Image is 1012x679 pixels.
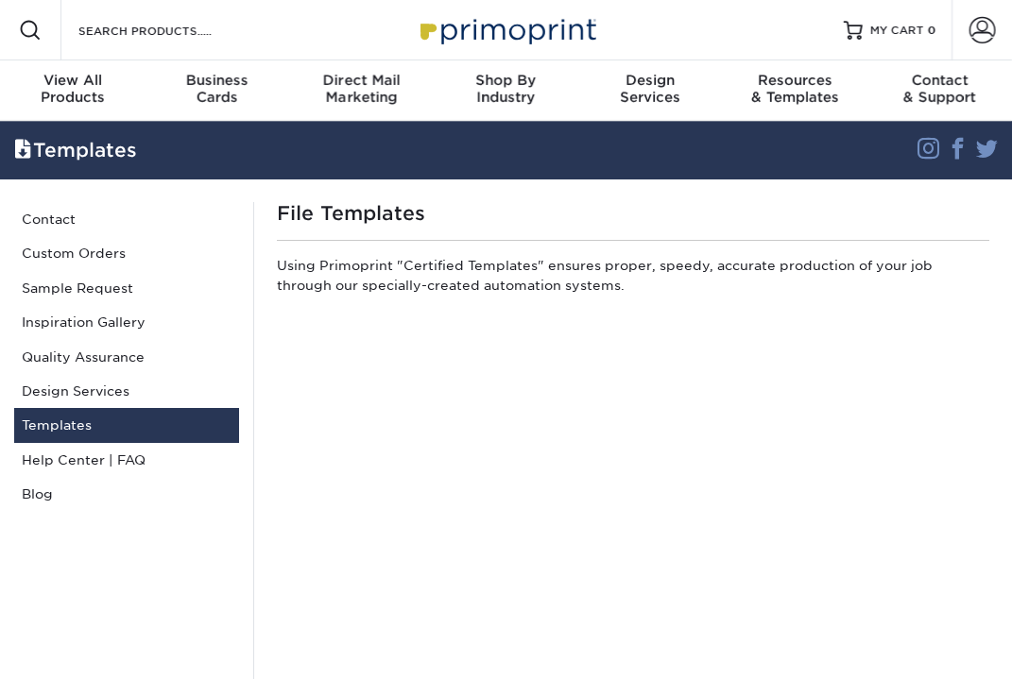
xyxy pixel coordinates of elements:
a: BusinessCards [145,60,289,121]
a: Contact [14,202,239,236]
a: Resources& Templates [723,60,867,121]
a: Inspiration Gallery [14,305,239,339]
input: SEARCH PRODUCTS..... [77,19,261,42]
span: 0 [928,24,936,37]
span: MY CART [870,23,924,39]
a: Design Services [14,374,239,408]
span: Shop By [434,72,578,89]
a: Templates [14,408,239,442]
div: Services [578,72,723,106]
a: Shop ByIndustry [434,60,578,121]
span: Direct Mail [289,72,434,89]
p: Using Primoprint "Certified Templates" ensures proper, speedy, accurate production of your job th... [277,256,989,302]
a: Custom Orders [14,236,239,270]
a: DesignServices [578,60,723,121]
a: Direct MailMarketing [289,60,434,121]
span: Contact [867,72,1012,89]
div: & Support [867,72,1012,106]
h1: File Templates [277,202,989,225]
a: Quality Assurance [14,340,239,374]
a: Sample Request [14,271,239,305]
div: Marketing [289,72,434,106]
a: Help Center | FAQ [14,443,239,477]
img: Primoprint [412,9,601,50]
div: Industry [434,72,578,106]
span: Resources [723,72,867,89]
div: & Templates [723,72,867,106]
span: Business [145,72,289,89]
span: Design [578,72,723,89]
a: Blog [14,477,239,511]
div: Cards [145,72,289,106]
a: Contact& Support [867,60,1012,121]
